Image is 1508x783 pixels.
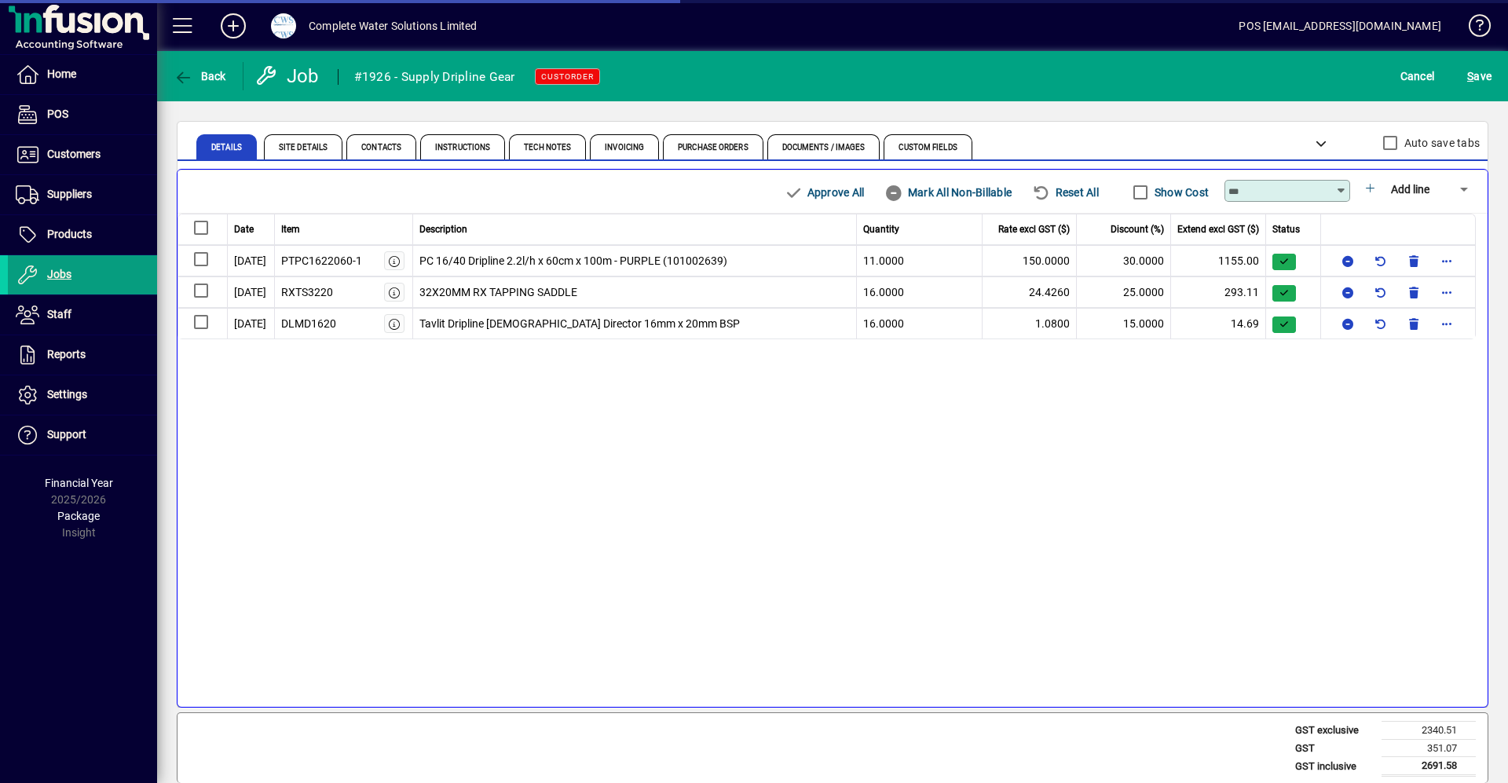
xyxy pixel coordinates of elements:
span: Support [47,428,86,441]
span: Rate excl GST ($) [998,222,1070,236]
a: Support [8,415,157,455]
td: 32X20MM RX TAPPING SADDLE [413,276,858,308]
div: DLMD1620 [281,316,336,332]
span: Item [281,222,300,236]
a: Reports [8,335,157,375]
span: Instructions [435,144,490,152]
span: Tech Notes [524,144,571,152]
td: 24.4260 [983,276,1077,308]
span: Home [47,68,76,80]
button: More options [1434,280,1459,305]
label: Show Cost [1151,185,1209,200]
span: Purchase Orders [678,144,749,152]
td: 30.0000 [1077,245,1171,276]
span: Products [47,228,92,240]
button: Reset All [1026,178,1105,207]
td: [DATE] [228,308,275,339]
span: Quantity [863,222,899,236]
span: Contacts [361,144,401,152]
td: 293.11 [1171,276,1266,308]
button: Mark All Non-Billable [878,178,1018,207]
button: Cancel [1396,62,1439,90]
button: More options [1434,311,1459,336]
span: Status [1272,222,1300,236]
td: [DATE] [228,276,275,308]
span: Description [419,222,467,236]
td: [DATE] [228,245,275,276]
span: ave [1467,64,1492,89]
td: 16.0000 [857,308,983,339]
span: Financial Year [45,477,113,489]
span: Invoicing [605,144,644,152]
td: 25.0000 [1077,276,1171,308]
td: PC 16/40 Dripline 2.2l/h x 60cm x 100m - PURPLE (101002639) [413,245,858,276]
span: Jobs [47,268,71,280]
td: 1155.00 [1171,245,1266,276]
span: Date [234,222,254,236]
span: Approve All [784,180,864,205]
a: Products [8,215,157,254]
span: Discount (%) [1111,222,1164,236]
button: Add [208,12,258,40]
button: Approve All [778,178,870,207]
button: Save [1463,62,1495,90]
span: Extend excl GST ($) [1177,222,1259,236]
td: 150.0000 [983,245,1077,276]
a: Staff [8,295,157,335]
span: CUSTORDER [541,71,594,82]
span: Package [57,510,100,522]
button: Back [170,62,230,90]
a: Knowledge Base [1457,3,1488,54]
div: #1926 - Supply Dripline Gear [354,64,515,90]
a: Customers [8,135,157,174]
a: POS [8,95,157,134]
span: S [1467,70,1473,82]
td: 351.07 [1382,739,1476,757]
span: Customers [47,148,101,160]
span: Site Details [279,144,328,152]
span: Documents / Images [782,144,866,152]
span: Back [174,70,226,82]
td: GST exclusive [1287,722,1382,740]
td: Tavlit Dripline [DEMOGRAPHIC_DATA] Director 16mm x 20mm BSP [413,308,858,339]
span: Reset All [1032,180,1099,205]
span: Reports [47,348,86,360]
span: Cancel [1400,64,1435,89]
a: Suppliers [8,175,157,214]
a: Home [8,55,157,94]
td: 14.69 [1171,308,1266,339]
span: Mark All Non-Billable [884,180,1012,205]
div: PTPC1622060-1 [281,253,362,269]
div: RXTS3220 [281,284,333,301]
button: More options [1434,248,1459,273]
div: POS [EMAIL_ADDRESS][DOMAIN_NAME] [1239,13,1441,38]
span: Custom Fields [899,144,957,152]
label: Auto save tabs [1401,135,1481,151]
span: Staff [47,308,71,320]
span: Details [211,144,242,152]
td: 1.0800 [983,308,1077,339]
td: 16.0000 [857,276,983,308]
span: Suppliers [47,188,92,200]
span: Add line [1391,183,1429,196]
a: Settings [8,375,157,415]
td: 15.0000 [1077,308,1171,339]
button: Profile [258,12,309,40]
app-page-header-button: Back [157,62,243,90]
td: GST inclusive [1287,757,1382,776]
td: 2340.51 [1382,722,1476,740]
span: POS [47,108,68,120]
div: Job [255,64,322,89]
td: 11.0000 [857,245,983,276]
td: 2691.58 [1382,757,1476,776]
td: GST [1287,739,1382,757]
span: Settings [47,388,87,401]
div: Complete Water Solutions Limited [309,13,478,38]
